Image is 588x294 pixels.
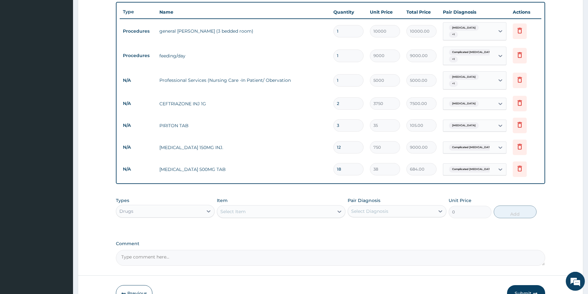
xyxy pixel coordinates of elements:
div: Chat with us now [33,36,107,44]
td: Professional Services (Nursing Care -In Patient/ Obervation [156,74,330,87]
label: Pair Diagnosis [348,197,380,204]
td: N/A [120,75,156,86]
span: [MEDICAL_DATA] [449,101,479,107]
span: [MEDICAL_DATA] [449,25,479,31]
span: Complicated [MEDICAL_DATA] [449,49,496,56]
span: + 1 [449,81,458,87]
span: Complicated [MEDICAL_DATA] [449,144,496,151]
td: Procedures [120,50,156,62]
td: PIRITON TAB [156,119,330,132]
td: Procedures [120,25,156,37]
label: Item [217,197,228,204]
th: Unit Price [367,6,403,18]
div: Minimize live chat window [104,3,119,18]
td: [MEDICAL_DATA] 500MG TAB [156,163,330,176]
textarea: Type your message and hit 'Enter' [3,173,121,195]
th: Type [120,6,156,18]
span: [MEDICAL_DATA] [449,74,479,80]
div: Select Item [220,208,246,215]
span: We're online! [37,80,88,144]
th: Total Price [403,6,440,18]
th: Pair Diagnosis [440,6,510,18]
th: Name [156,6,330,18]
td: CEFTRIAZONE INJ 1G [156,97,330,110]
span: [MEDICAL_DATA] [449,122,479,129]
img: d_794563401_company_1708531726252_794563401 [12,32,26,48]
div: Select Diagnosis [351,208,388,214]
label: Unit Price [449,197,471,204]
td: feeding/day [156,49,330,62]
span: + 1 [449,31,458,38]
th: Quantity [330,6,367,18]
span: + 1 [449,56,458,62]
label: Types [116,198,129,203]
th: Actions [510,6,541,18]
td: N/A [120,120,156,131]
div: Drugs [119,208,133,214]
td: N/A [120,141,156,153]
td: N/A [120,163,156,175]
td: [MEDICAL_DATA] 150MG INJ. [156,141,330,154]
span: Complicated [MEDICAL_DATA] [449,166,496,173]
label: Comment [116,241,545,246]
td: general [PERSON_NAME] (3 bedded room) [156,25,330,37]
td: N/A [120,98,156,109]
button: Add [494,206,537,218]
